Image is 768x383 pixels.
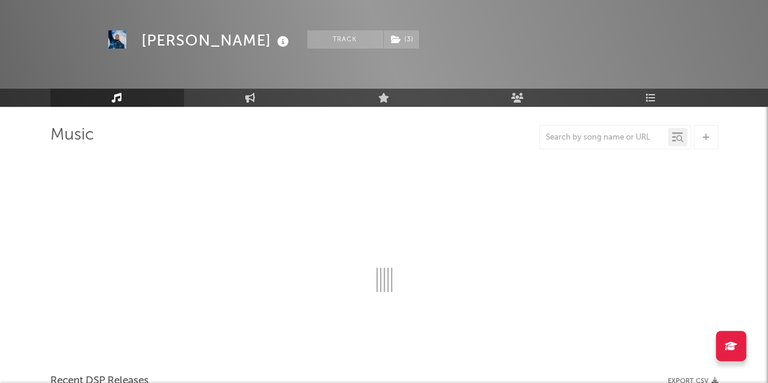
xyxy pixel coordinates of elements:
[384,30,419,49] button: (3)
[383,30,420,49] span: ( 3 )
[307,30,383,49] button: Track
[540,133,668,143] input: Search by song name or URL
[141,30,292,50] div: [PERSON_NAME]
